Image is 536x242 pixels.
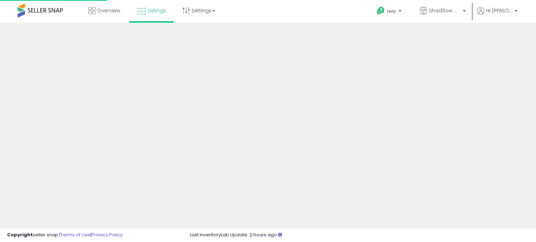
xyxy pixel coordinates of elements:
span: Shad3ow Goods & Services [429,7,461,14]
span: Hi [PERSON_NAME] [486,7,513,14]
div: seller snap | | [7,232,123,238]
a: Hi [PERSON_NAME] [477,7,518,23]
a: Privacy Policy [92,231,123,238]
span: Listings [148,7,166,14]
span: Overview [97,7,120,14]
i: Click here to read more about un-synced listings. [278,232,282,237]
a: Terms of Use [60,231,90,238]
strong: Copyright [7,231,33,238]
span: Help [387,8,396,14]
div: Last InventoryLab Update: 2 hours ago. [190,232,529,238]
i: Get Help [376,6,385,15]
a: Help [371,1,408,23]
